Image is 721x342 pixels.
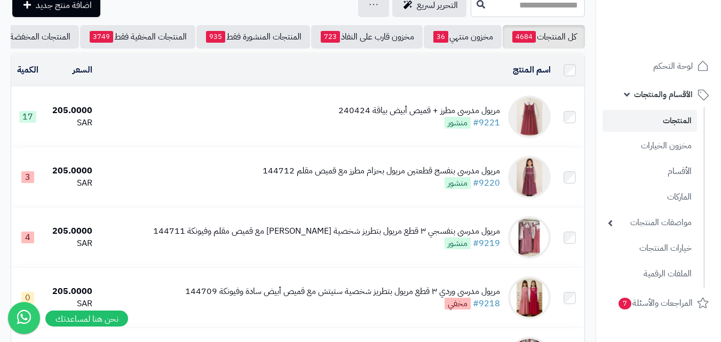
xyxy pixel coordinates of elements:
[473,237,500,250] a: #9219
[48,177,92,189] div: SAR
[512,31,536,43] span: 4684
[321,31,340,43] span: 723
[90,31,113,43] span: 3749
[603,263,697,285] a: الملفات الرقمية
[263,165,500,177] div: مريول مدرسي بنفسج قطعتين مريول بحزام مطرز مع قميص مقلم 144712
[508,276,551,319] img: مريول مدرسي وردي ٣ قطع مريول بتطريز شخصية ستيتش مع قميص أبيض سادة وفيونكة 144709
[17,63,38,76] a: الكمية
[48,285,92,298] div: 205.0000
[508,216,551,259] img: مريول مدرسي بنفسجي ٣ قطع مريول بتطريز شخصية ستيتش مع قميص مقلم وفيونكة 144711
[473,177,500,189] a: #9220
[48,298,92,310] div: SAR
[338,105,500,117] div: مريول مدرسي مطرز + قميص أبيض بياقة 240424
[445,177,471,189] span: منشور
[21,292,34,304] span: 0
[185,285,500,298] div: مريول مدرسي وردي ٣ قطع مريول بتطريز شخصية ستيتش مع قميص أبيض سادة وفيونكة 144709
[311,25,423,49] a: مخزون قارب على النفاذ723
[48,117,92,129] div: SAR
[48,165,92,177] div: 205.0000
[617,296,693,311] span: المراجعات والأسئلة
[21,232,34,243] span: 4
[653,59,693,74] span: لوحة التحكم
[48,225,92,237] div: 205.0000
[603,186,697,209] a: الماركات
[21,171,34,183] span: 3
[445,117,471,129] span: منشور
[508,156,551,198] img: مريول مدرسي بنفسج قطعتين مريول بحزام مطرز مع قميص مقلم 144712
[48,105,92,117] div: 205.0000
[513,63,551,76] a: اسم المنتج
[603,110,697,132] a: المنتجات
[80,25,195,49] a: المنتجات المخفية فقط3749
[503,25,585,49] a: كل المنتجات4684
[603,290,715,316] a: المراجعات والأسئلة7
[603,53,715,79] a: لوحة التحكم
[603,211,697,234] a: مواصفات المنتجات
[473,116,500,129] a: #9221
[445,237,471,249] span: منشور
[153,225,500,237] div: مريول مدرسي بنفسجي ٣ قطع مريول بتطريز شخصية [PERSON_NAME] مع قميص مقلم وفيونكة 144711
[619,298,631,309] span: 7
[603,160,697,183] a: الأقسام
[196,25,310,49] a: المنتجات المنشورة فقط935
[603,134,697,157] a: مخزون الخيارات
[433,31,448,43] span: 36
[603,237,697,260] a: خيارات المنتجات
[634,87,693,102] span: الأقسام والمنتجات
[424,25,502,49] a: مخزون منتهي36
[473,297,500,310] a: #9218
[508,96,551,138] img: مريول مدرسي مطرز + قميص أبيض بياقة 240424
[445,298,471,309] span: مخفي
[48,237,92,250] div: SAR
[19,111,36,123] span: 17
[73,63,92,76] a: السعر
[206,31,225,43] span: 935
